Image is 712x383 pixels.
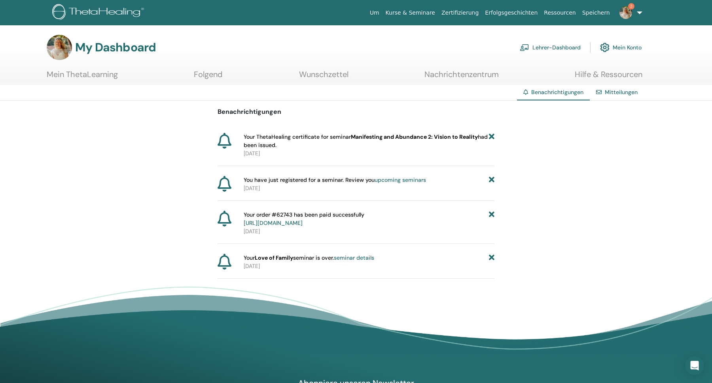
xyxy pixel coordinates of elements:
[334,254,374,261] a: seminar details
[424,70,499,85] a: Nachrichtenzentrum
[605,89,638,96] a: Mitteilungen
[628,3,634,9] span: 3
[75,40,156,55] h3: My Dashboard
[244,184,494,192] p: [DATE]
[244,133,489,149] span: Your ThetaHealing certificate for seminar had been issued.
[438,6,482,20] a: Zertifizierung
[244,211,364,227] span: Your order #62743 has been paid successfully
[685,356,704,375] div: Open Intercom Messenger
[244,227,494,236] p: [DATE]
[619,6,632,19] img: default.jpg
[52,4,147,22] img: logo.png
[194,70,223,85] a: Folgend
[541,6,579,20] a: Ressourcen
[244,176,426,184] span: You have just registered for a seminar. Review you
[367,6,383,20] a: Um
[244,219,303,226] a: [URL][DOMAIN_NAME]
[47,35,72,60] img: default.jpg
[579,6,613,20] a: Speichern
[520,39,581,56] a: Lehrer-Dashboard
[299,70,348,85] a: Wunschzettel
[244,149,494,158] p: [DATE]
[575,70,642,85] a: Hilfe & Ressourcen
[600,39,642,56] a: Mein Konto
[244,262,494,270] p: [DATE]
[375,176,426,183] a: upcoming seminars
[600,41,610,54] img: cog.svg
[482,6,541,20] a: Erfolgsgeschichten
[531,89,583,96] span: Benachrichtigungen
[255,254,293,261] strong: Love of Family
[244,254,374,262] span: Your seminar is over.
[520,44,529,51] img: chalkboard-teacher.svg
[218,107,494,117] p: Benachrichtigungen
[47,70,118,85] a: Mein ThetaLearning
[383,6,438,20] a: Kurse & Seminare
[351,133,478,140] b: Manifesting and Abundance 2: Vision to Reality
